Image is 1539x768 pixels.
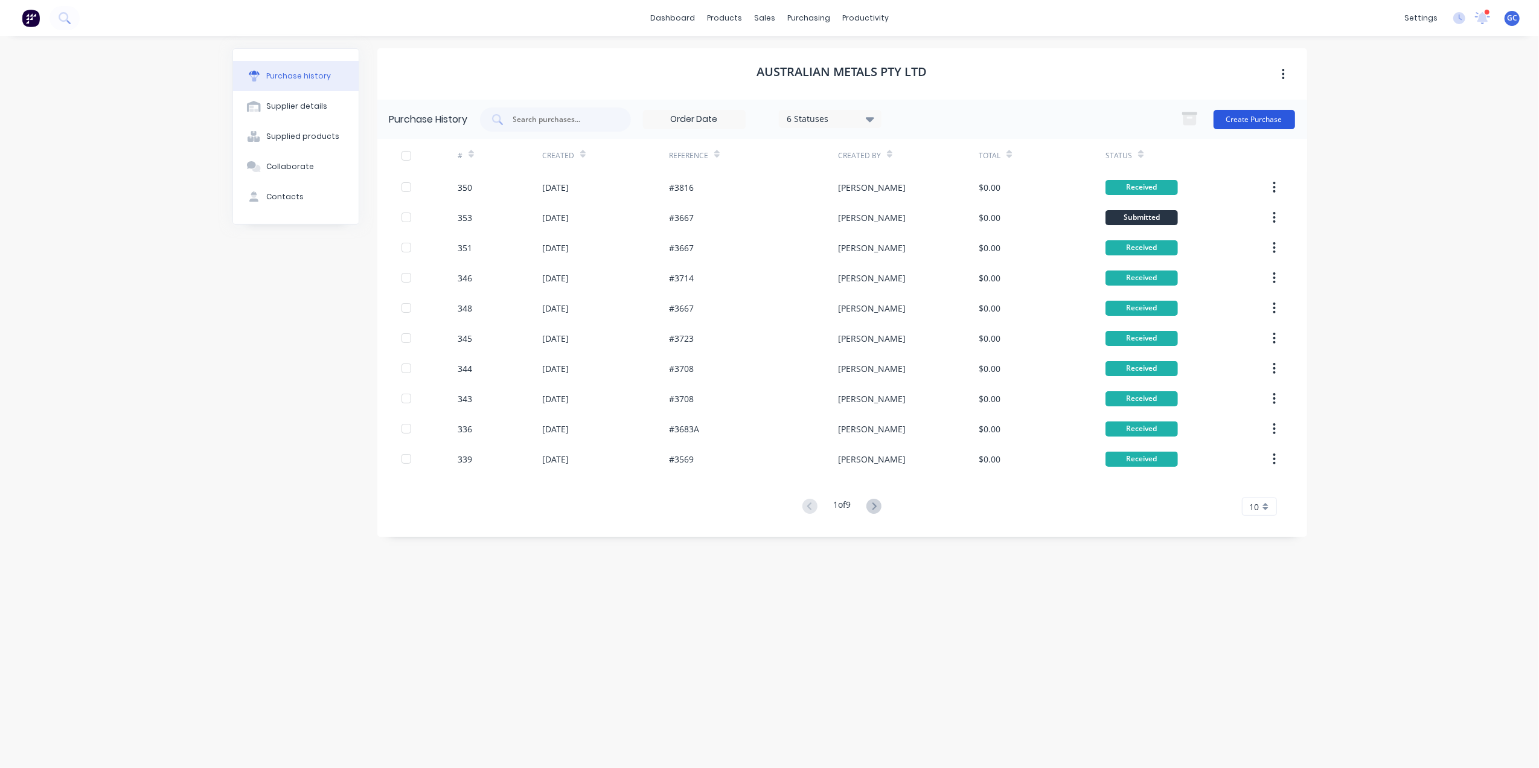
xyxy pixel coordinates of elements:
div: settings [1398,9,1444,27]
div: #3714 [669,272,694,284]
div: 344 [458,362,472,375]
div: Supplier details [266,101,327,112]
div: [PERSON_NAME] [838,242,906,254]
div: 351 [458,242,472,254]
div: Received [1105,391,1178,406]
div: Created [542,150,574,161]
div: #3723 [669,332,694,345]
div: 343 [458,392,472,405]
div: 6 Statuses [787,112,873,125]
div: [PERSON_NAME] [838,392,906,405]
div: Submitted [1105,210,1178,225]
div: Received [1105,331,1178,346]
div: [DATE] [542,332,569,345]
div: #3708 [669,392,694,405]
div: [DATE] [542,423,569,435]
input: Order Date [644,110,745,129]
div: #3708 [669,362,694,375]
button: Purchase history [233,61,359,91]
div: 336 [458,423,472,435]
div: [DATE] [542,272,569,284]
a: dashboard [644,9,701,27]
div: [PERSON_NAME] [838,362,906,375]
div: Received [1105,301,1178,316]
div: $0.00 [979,392,1000,405]
div: $0.00 [979,302,1000,315]
div: 345 [458,332,472,345]
div: 348 [458,302,472,315]
div: [DATE] [542,453,569,466]
div: Reference [669,150,708,161]
div: [PERSON_NAME] [838,302,906,315]
div: $0.00 [979,211,1000,224]
div: 353 [458,211,472,224]
div: #3816 [669,181,694,194]
div: $0.00 [979,362,1000,375]
div: $0.00 [979,453,1000,466]
div: Received [1105,452,1178,467]
div: [PERSON_NAME] [838,181,906,194]
button: Collaborate [233,152,359,182]
div: #3667 [669,302,694,315]
span: 10 [1250,501,1259,513]
div: [PERSON_NAME] [838,211,906,224]
div: Received [1105,421,1178,437]
div: Total [979,150,1000,161]
div: productivity [836,9,895,27]
div: Purchase history [266,71,331,82]
div: [DATE] [542,392,569,405]
div: 339 [458,453,472,466]
div: [PERSON_NAME] [838,332,906,345]
div: 1 of 9 [833,498,851,516]
div: Contacts [266,191,304,202]
div: Collaborate [266,161,314,172]
div: [DATE] [542,181,569,194]
div: #3667 [669,242,694,254]
div: $0.00 [979,181,1000,194]
div: [DATE] [542,211,569,224]
img: Factory [22,9,40,27]
div: $0.00 [979,332,1000,345]
div: Status [1105,150,1132,161]
div: #3667 [669,211,694,224]
div: #3569 [669,453,694,466]
div: [PERSON_NAME] [838,272,906,284]
div: Created By [838,150,881,161]
div: Received [1105,180,1178,195]
button: Contacts [233,182,359,212]
div: 346 [458,272,472,284]
div: Supplied products [266,131,339,142]
button: Create Purchase [1214,110,1295,129]
div: sales [748,9,781,27]
div: products [701,9,748,27]
div: [PERSON_NAME] [838,453,906,466]
h1: Australian Metals Pty Ltd [757,65,927,79]
div: $0.00 [979,423,1000,435]
div: # [458,150,462,161]
div: [PERSON_NAME] [838,423,906,435]
input: Search purchases... [512,114,612,126]
button: Supplier details [233,91,359,121]
span: GC [1507,13,1517,24]
button: Supplied products [233,121,359,152]
div: [DATE] [542,242,569,254]
div: Received [1105,270,1178,286]
div: $0.00 [979,242,1000,254]
div: 350 [458,181,472,194]
div: Purchase History [389,112,468,127]
div: [DATE] [542,302,569,315]
div: purchasing [781,9,836,27]
div: #3683A [669,423,699,435]
div: $0.00 [979,272,1000,284]
div: Received [1105,361,1178,376]
div: Received [1105,240,1178,255]
div: [DATE] [542,362,569,375]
